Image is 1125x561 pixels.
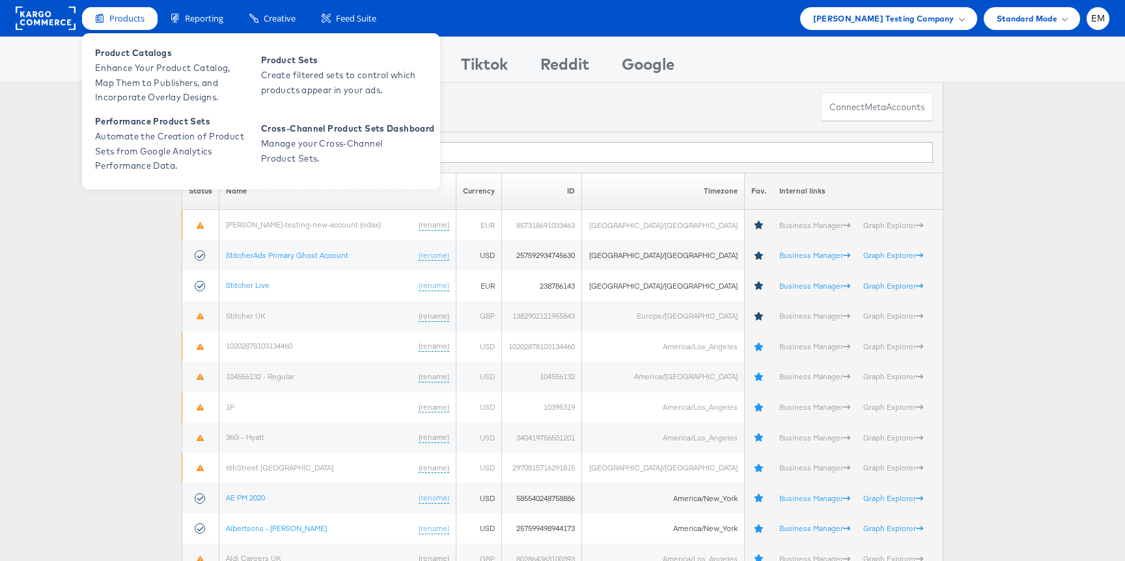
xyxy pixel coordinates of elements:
a: Business Manager [779,523,850,533]
div: Reddit [540,53,589,82]
a: Business Manager [779,463,850,472]
td: 585540248758886 [502,483,582,513]
a: Graph Explorer [863,250,923,260]
span: Enhance Your Product Catalog, Map Them to Publishers, and Incorporate Overlay Designs. [95,61,251,105]
a: (rename) [419,432,449,443]
a: Stitcher Live [226,280,270,290]
td: [GEOGRAPHIC_DATA]/[GEOGRAPHIC_DATA] [582,270,744,301]
td: USD [456,332,502,362]
td: 257592934745630 [502,240,582,271]
div: Google [622,53,674,82]
a: Graph Explorer [863,311,923,321]
a: Product Catalogs Enhance Your Product Catalog, Map Them to Publishers, and Incorporate Overlay De... [89,43,255,108]
span: meta [865,101,886,113]
td: 238786143 [502,270,582,301]
a: (rename) [419,493,449,504]
span: Reporting [185,12,223,25]
td: 257599498944173 [502,513,582,544]
a: Graph Explorer [863,281,923,291]
a: Graph Explorer [863,402,923,412]
a: (rename) [419,341,449,352]
a: (rename) [419,280,449,291]
td: USD [456,513,502,544]
td: 10202878103134460 [502,332,582,362]
td: America/Los_Angeles [582,422,744,453]
td: 2970815716291815 [502,453,582,483]
a: Graph Explorer [863,341,923,351]
input: Filter [278,142,933,163]
td: 10395319 [502,392,582,423]
a: Business Manager [779,281,850,291]
a: 360i - Hyatt [226,432,264,442]
span: Cross-Channel Product Sets Dashboard [261,121,434,136]
th: Name [219,173,456,210]
a: Graph Explorer [863,220,923,230]
span: [PERSON_NAME] Testing Company [813,12,954,25]
span: Performance Product Sets [95,114,251,129]
span: Creative [264,12,296,25]
a: (rename) [419,311,449,322]
div: Tiktok [461,53,508,82]
td: 1382902121955843 [502,301,582,332]
th: Status [182,173,219,210]
a: (rename) [419,371,449,382]
a: (rename) [419,220,449,231]
th: ID [502,173,582,210]
a: Product Sets Create filtered sets to control which products appear in your ads. [255,43,421,108]
a: Graph Explorer [863,523,923,533]
td: 340419756501201 [502,422,582,453]
th: Currency [456,173,502,210]
th: Timezone [582,173,744,210]
td: 857318691033463 [502,210,582,240]
td: America/New_York [582,513,744,544]
span: Products [109,12,145,25]
td: GBP [456,301,502,332]
a: Business Manager [779,250,850,260]
span: Product Catalogs [95,46,251,61]
span: Standard Mode [997,12,1057,25]
a: (rename) [419,250,449,261]
a: 1P [226,402,234,412]
a: Graph Explorer [863,493,923,503]
a: Graph Explorer [863,463,923,472]
a: Performance Product Sets Automate the Creation of Product Sets from Google Analytics Performance ... [89,111,255,177]
button: ConnectmetaAccounts [821,93,933,122]
span: Feed Suite [336,12,376,25]
a: Business Manager [779,371,850,381]
a: Graph Explorer [863,433,923,442]
span: Create filtered sets to control which products appear in your ads. [261,68,417,98]
a: 6thStreet [GEOGRAPHIC_DATA] [226,463,333,472]
a: Graph Explorer [863,371,923,381]
a: AE PM 2020 [226,493,265,502]
td: [GEOGRAPHIC_DATA]/[GEOGRAPHIC_DATA] [582,240,744,271]
td: USD [456,422,502,453]
td: USD [456,240,502,271]
td: USD [456,483,502,513]
td: [GEOGRAPHIC_DATA]/[GEOGRAPHIC_DATA] [582,453,744,483]
a: [PERSON_NAME]-testing-new-account (odax) [226,220,381,229]
a: 104556132 - Regular [226,371,294,381]
td: 104556132 [502,362,582,392]
td: USD [456,392,502,423]
a: Business Manager [779,402,850,412]
td: America/New_York [582,483,744,513]
a: Business Manager [779,311,850,321]
span: EM [1091,14,1105,23]
a: Business Manager [779,493,850,503]
a: Stitcher UK [226,311,266,321]
a: (rename) [419,523,449,534]
td: USD [456,453,502,483]
a: Cross-Channel Product Sets Dashboard Manage your Cross-Channel Product Sets. [255,111,437,177]
td: USD [456,362,502,392]
span: Automate the Creation of Product Sets from Google Analytics Performance Data. [95,129,251,173]
td: Europe/[GEOGRAPHIC_DATA] [582,301,744,332]
a: (rename) [419,402,449,413]
a: Business Manager [779,433,850,442]
td: EUR [456,270,502,301]
td: EUR [456,210,502,240]
a: Business Manager [779,220,850,230]
a: Business Manager [779,341,850,351]
a: (rename) [419,463,449,474]
a: Albertsons - [PERSON_NAME] [226,523,327,533]
a: 10202878103134460 [226,341,292,351]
